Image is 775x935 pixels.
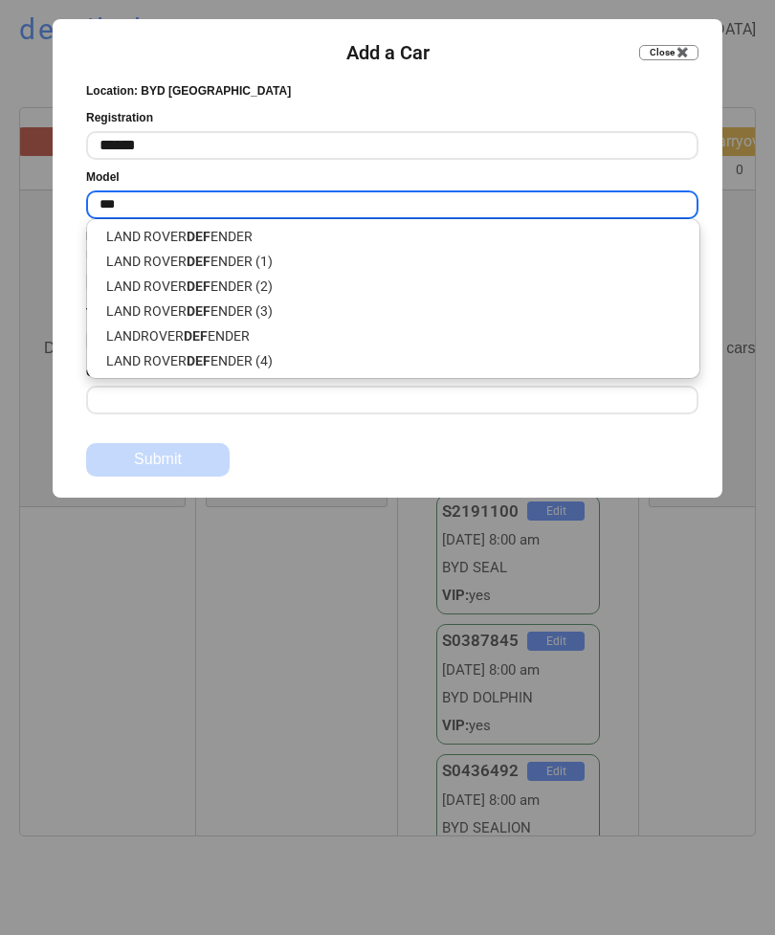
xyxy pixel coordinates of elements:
[87,299,699,323] p: LAND ROVER ENDER (3)
[87,348,699,373] p: LAND ROVER ENDER (4)
[187,278,210,294] strong: DEF
[86,169,120,186] div: Model
[184,328,208,344] strong: DEF
[187,353,210,368] strong: DEF
[86,83,291,100] div: Location: BYD [GEOGRAPHIC_DATA]
[86,110,153,126] div: Registration
[87,249,699,274] p: LAND ROVER ENDER (1)
[86,443,230,477] button: Submit
[87,274,699,299] p: LAND ROVER ENDER (2)
[346,39,430,66] div: Add a Car
[187,303,210,319] strong: DEF
[187,254,210,269] strong: DEF
[87,224,699,249] p: LAND ROVER ENDER
[187,229,210,244] strong: DEF
[87,323,699,348] p: LANDROVER ENDER
[639,45,698,60] button: Close ✖️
